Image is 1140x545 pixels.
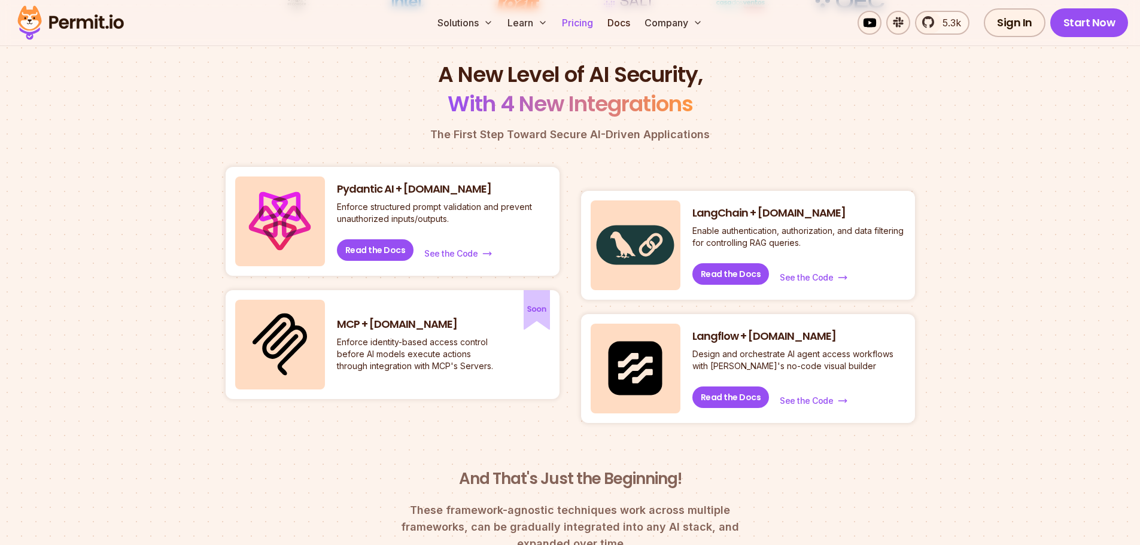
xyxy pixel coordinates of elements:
[337,336,498,372] p: Enforce identity-based access control before AI models execute actions through integration with M...
[503,11,552,35] button: Learn
[984,8,1045,37] a: Sign In
[424,248,478,260] span: See the Code
[379,468,762,490] h3: And That's Just the Beginning!
[423,246,493,261] a: See the Code
[226,60,915,119] h2: A New Level of AI Security,
[640,11,707,35] button: Company
[603,11,635,35] a: Docs
[779,394,849,408] a: See the Code
[935,16,961,30] span: 5.3k
[12,2,129,43] img: Permit logo
[337,239,414,261] a: Read the Docs
[337,182,550,197] h3: Pydantic AI + [DOMAIN_NAME]
[448,89,693,119] span: With 4 New Integrations
[337,317,498,332] h3: MCP + [DOMAIN_NAME]
[779,270,849,285] a: See the Code
[1050,8,1129,37] a: Start Now
[433,11,498,35] button: Solutions
[915,11,969,35] a: 5.3k
[557,11,598,35] a: Pricing
[692,386,770,408] a: Read the Docs
[692,329,905,344] h3: Langflow + [DOMAIN_NAME]
[692,225,905,249] p: Enable authentication, authorization, and data filtering for controlling RAG queries.
[692,348,905,372] p: Design and orchestrate AI agent access workflows with [PERSON_NAME]'s no-code visual builder
[337,201,550,225] p: Enforce structured prompt validation and prevent unauthorized inputs/outputs.
[692,263,770,285] a: Read the Docs
[780,395,833,407] span: See the Code
[226,126,915,143] p: The First Step Toward Secure AI-Driven Applications
[780,272,833,284] span: See the Code
[692,206,905,221] h3: LangChain + [DOMAIN_NAME]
